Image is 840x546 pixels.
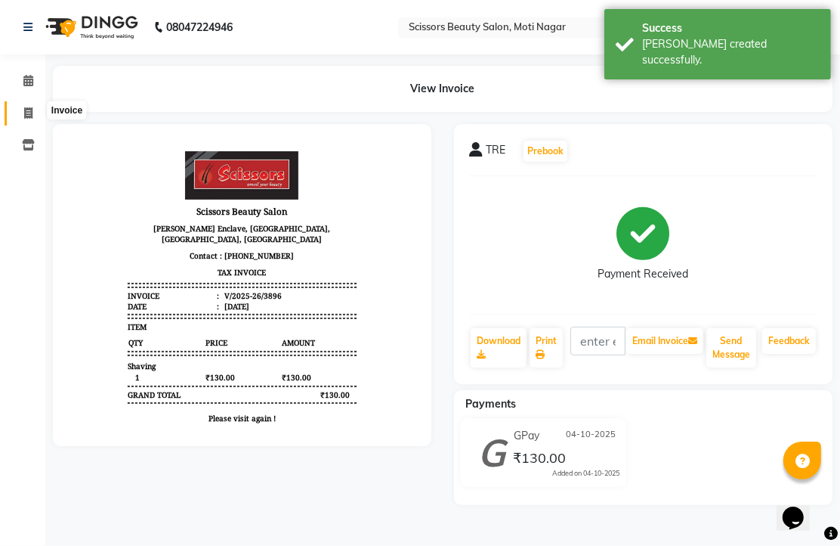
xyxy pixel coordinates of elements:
[39,6,142,48] img: logo
[60,222,88,232] span: Shaving
[60,81,288,108] p: [PERSON_NAME] Enclave, [GEOGRAPHIC_DATA], [GEOGRAPHIC_DATA], [GEOGRAPHIC_DATA]
[60,125,288,141] h3: TAX INVOICE
[60,151,151,162] div: Invoice
[706,328,756,368] button: Send Message
[530,328,563,368] a: Print
[48,101,86,119] div: Invoice
[60,274,288,284] p: Please visit again !
[523,141,567,162] button: Prebook
[149,162,151,172] span: :
[213,197,288,209] span: AMOUNT
[60,197,134,209] span: QTY
[60,250,113,261] div: GRAND TOTAL
[60,108,288,125] p: Contact : [PHONE_NUMBER]
[60,63,288,81] h3: Scissors Beauty Salon
[762,328,816,354] a: Feedback
[149,151,151,162] span: :
[137,197,212,209] span: PRICE
[137,232,212,244] span: ₹130.00
[166,6,233,48] b: 08047224946
[471,328,527,368] a: Download
[486,142,505,163] span: TRE
[567,428,616,444] span: 04-10-2025
[53,66,832,112] div: View Invoice
[60,232,134,244] span: 1
[553,468,620,479] div: Added on 04-10-2025
[777,486,825,531] iframe: chat widget
[465,397,516,411] span: Payments
[117,12,230,60] img: file_1728301504770.jpg
[513,449,566,470] span: ₹130.00
[246,250,289,261] div: ₹130.00
[626,328,703,354] button: Email Invoice
[213,232,288,244] span: ₹130.00
[153,162,181,172] div: [DATE]
[60,162,151,172] div: Date
[642,20,820,36] div: Success
[514,428,539,444] span: GPay
[153,151,214,162] div: V/2025-26/3896
[60,182,79,193] span: ITEM
[570,327,625,355] input: enter email
[642,36,820,68] div: Bill created successfully.
[598,267,689,283] div: Payment Received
